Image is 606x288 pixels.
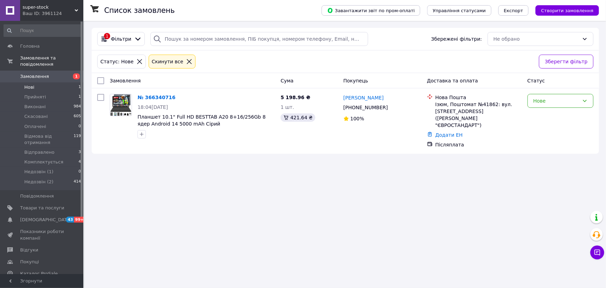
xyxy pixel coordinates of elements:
span: Недозвін (2) [24,179,53,185]
span: Управління статусами [433,8,486,13]
span: Товари та послуги [20,205,64,211]
span: Статус [528,78,545,83]
div: 421.64 ₴ [281,113,315,122]
span: Оплачені [24,123,46,130]
button: Експорт [498,5,529,16]
span: Відправлено [24,149,55,155]
span: Створити замовлення [541,8,593,13]
input: Пошук за номером замовлення, ПІБ покупця, номером телефону, Email, номером накладної [150,32,368,46]
div: Ваш ID: 3961124 [23,10,83,17]
a: Додати ЕН [435,132,463,138]
div: Cкинути все [150,58,185,65]
span: Головна [20,43,40,49]
span: 43 [66,217,74,223]
span: Збережені фільтри: [431,35,482,42]
div: Ізюм, Поштомат №41862: вул. [STREET_ADDRESS] ([PERSON_NAME] "ЄВРОСТАНДАРТ") [435,101,522,129]
span: 605 [74,113,81,120]
div: Статус: Нове [99,58,135,65]
span: 99+ [74,217,85,223]
span: Каталог ProSale [20,271,58,277]
span: Замовлення [110,78,141,83]
span: Виконані [24,104,46,110]
span: 1 [78,94,81,100]
span: 1 [78,84,81,90]
button: Зберегти фільтр [539,55,593,69]
a: № 366340716 [138,95,175,100]
div: Нова Пошта [435,94,522,101]
span: 0 [78,169,81,175]
span: 1 шт. [281,104,294,110]
button: Чат з покупцем [590,246,604,259]
div: [PHONE_NUMBER] [342,103,389,112]
span: Повідомлення [20,193,54,199]
span: Відгуки [20,247,38,253]
span: Недозвін (1) [24,169,53,175]
a: Планшет 10.1" Full HD BESTTAB A20 8+16/256Gb 8 ядер Android 14 5000 mAh Сірий [138,114,266,127]
span: 5 198.96 ₴ [281,95,310,100]
span: 414 [74,179,81,185]
span: 1 [73,73,80,79]
span: Покупці [20,259,39,265]
span: super-stock [23,4,75,10]
span: Показники роботи компанії [20,229,64,241]
span: Комплектується [24,159,63,165]
input: Пошук [3,24,82,37]
a: Фото товару [110,94,132,116]
button: Завантажити звіт по пром-оплаті [322,5,420,16]
a: [PERSON_NAME] [343,94,384,101]
span: Зберегти фільтр [545,58,588,65]
button: Створити замовлення [536,5,599,16]
span: Замовлення та повідомлення [20,55,83,67]
span: Фільтри [111,35,131,42]
a: Створити замовлення [529,7,599,13]
div: Нове [533,97,579,105]
span: Покупець [343,78,368,83]
button: Управління статусами [427,5,491,16]
span: Прийняті [24,94,46,100]
span: Експорт [504,8,523,13]
span: 119 [74,133,81,146]
span: 984 [74,104,81,110]
span: Доставка та оплата [427,78,478,83]
span: 0 [78,123,81,130]
span: Нові [24,84,34,90]
div: Не обрано [493,35,579,43]
span: Завантажити звіт по пром-оплаті [327,7,415,14]
div: Післяплата [435,141,522,148]
span: Скасовані [24,113,48,120]
span: Cума [281,78,293,83]
img: Фото товару [110,94,131,116]
span: [DEMOGRAPHIC_DATA] [20,217,72,223]
span: 3 [78,149,81,155]
span: 4 [78,159,81,165]
span: Відмова від отримання [24,133,74,146]
span: 18:04[DATE] [138,104,168,110]
span: Замовлення [20,73,49,80]
h1: Список замовлень [104,6,175,15]
span: 100% [350,116,364,121]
